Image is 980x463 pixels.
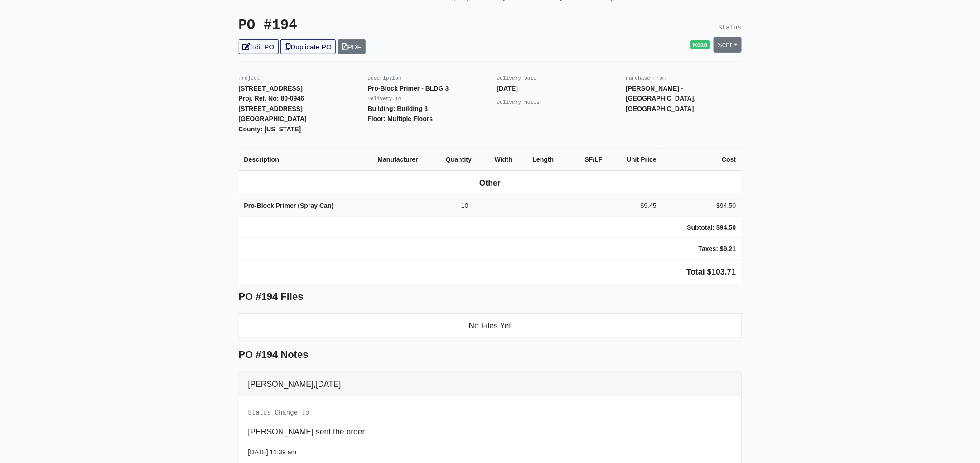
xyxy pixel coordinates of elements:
[239,39,279,54] a: Edit PO
[368,96,401,101] small: Delivery To
[239,349,742,361] h5: PO #194 Notes
[248,409,309,416] small: Status Change to
[489,149,527,171] th: Width
[608,195,662,217] td: $9.45
[239,95,304,102] strong: Proj. Ref. No: 80-0946
[368,85,449,92] strong: Pro-Block Primer - BLDG 3
[440,149,489,171] th: Quantity
[316,380,341,389] span: [DATE]
[239,260,742,284] td: Total $103.71
[497,100,540,105] small: Delivery Notes
[719,24,742,31] small: Status
[690,40,710,49] span: Read
[244,202,334,209] strong: Pro-Block Primer (Spray Can)
[248,449,297,456] small: [DATE] 11:39 am
[662,217,742,238] td: Subtotal: $94.50
[662,149,742,171] th: Cost
[714,37,742,52] a: Sent
[368,115,433,122] strong: Floor: Multiple Floors
[662,238,742,260] td: Taxes: $9.21
[239,149,372,171] th: Description
[440,195,489,217] td: 10
[626,83,742,114] p: [PERSON_NAME] - [GEOGRAPHIC_DATA], [GEOGRAPHIC_DATA]
[497,76,537,81] small: Delivery Date
[239,85,303,92] strong: [STREET_ADDRESS]
[570,149,608,171] th: SF/LF
[608,149,662,171] th: Unit Price
[280,39,336,54] a: Duplicate PO
[368,76,401,81] small: Description
[239,105,303,112] strong: [STREET_ADDRESS]
[239,125,301,133] strong: County: [US_STATE]
[338,39,366,54] a: PDF
[239,291,742,303] h5: PO #194 Files
[479,178,501,188] b: Other
[626,76,666,81] small: Purchase From
[239,17,483,34] h3: PO #194
[372,149,440,171] th: Manufacturer
[239,313,742,338] li: No Files Yet
[239,372,741,396] div: [PERSON_NAME],
[239,115,307,122] strong: [GEOGRAPHIC_DATA]
[368,105,428,112] strong: Building: Building 3
[248,427,367,436] span: [PERSON_NAME] sent the order.
[497,85,518,92] strong: [DATE]
[239,76,260,81] small: Project
[662,195,742,217] td: $94.50
[527,149,570,171] th: Length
